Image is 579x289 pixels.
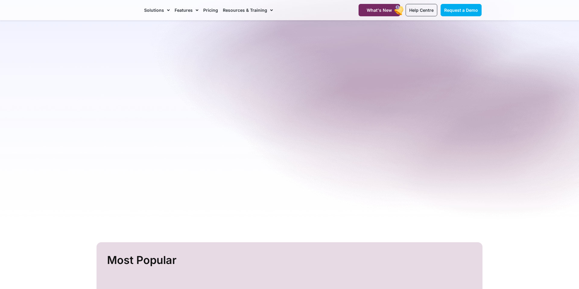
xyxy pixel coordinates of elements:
[406,4,437,16] a: Help Centre
[409,8,434,13] span: Help Centre
[107,251,473,269] h2: Most Popular
[441,4,482,16] a: Request a Demo
[97,6,138,15] img: CareMaster Logo
[367,8,392,13] span: What's New
[359,4,400,16] a: What's New
[444,8,478,13] span: Request a Demo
